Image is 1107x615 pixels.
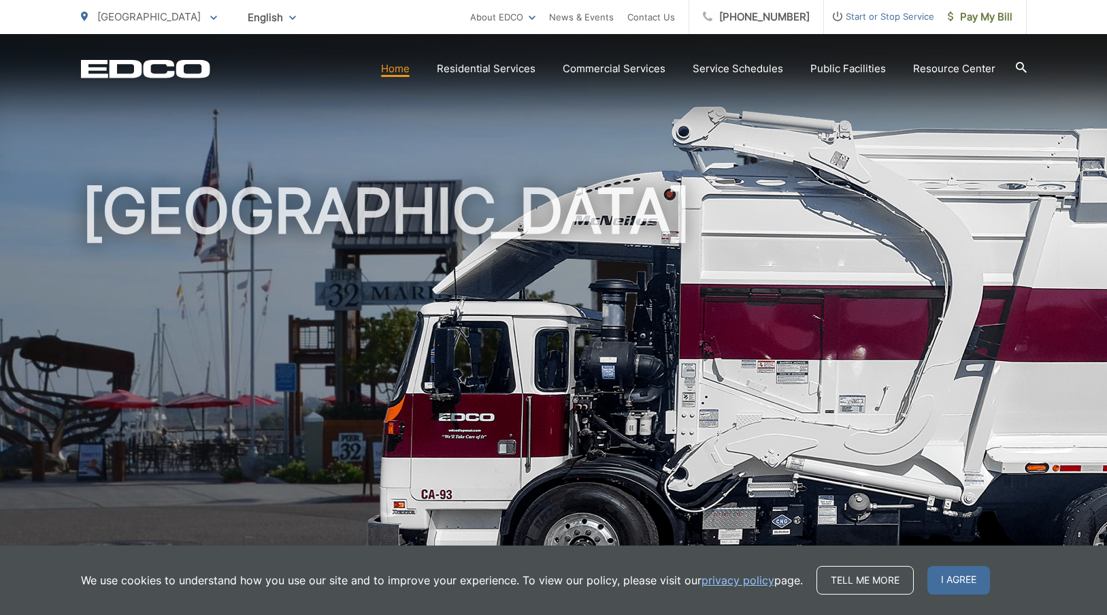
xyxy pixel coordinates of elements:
a: Tell me more [816,566,914,595]
a: EDCD logo. Return to the homepage. [81,59,210,78]
span: English [237,5,306,29]
a: Contact Us [627,9,675,25]
a: Public Facilities [810,61,886,77]
a: privacy policy [701,572,774,588]
a: Home [381,61,410,77]
span: Pay My Bill [948,9,1012,25]
span: [GEOGRAPHIC_DATA] [97,10,201,23]
a: Residential Services [437,61,535,77]
a: News & Events [549,9,614,25]
a: About EDCO [470,9,535,25]
a: Service Schedules [693,61,783,77]
a: Commercial Services [563,61,665,77]
p: We use cookies to understand how you use our site and to improve your experience. To view our pol... [81,572,803,588]
a: Resource Center [913,61,995,77]
h1: [GEOGRAPHIC_DATA] [81,177,1027,608]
